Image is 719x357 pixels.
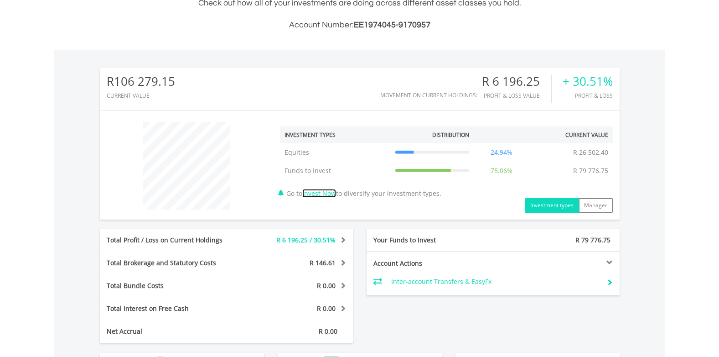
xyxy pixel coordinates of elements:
div: Total Brokerage and Statutory Costs [100,258,248,268]
td: Inter-account Transfers & EasyFx [391,275,600,289]
div: CURRENT VALUE [107,93,175,99]
div: Total Profit / Loss on Current Holdings [100,236,248,245]
span: R 79 776.75 [575,236,610,244]
div: + 30.51% [563,75,613,88]
span: R 0.00 [317,304,336,313]
div: Your Funds to Invest [367,236,493,245]
span: R 146.61 [310,258,336,267]
div: Total Bundle Costs [100,281,248,290]
div: Go to to diversify your investment types. [273,117,620,213]
span: R 0.00 [317,281,336,290]
td: Equities [280,143,391,162]
div: Account Actions [367,259,493,268]
button: Manager [579,198,613,213]
th: Investment Types [280,126,391,143]
td: 75.06% [474,162,529,180]
td: R 79 776.75 [569,162,613,180]
a: Invest Now [302,189,336,198]
span: EE1974045-9170957 [354,21,430,29]
div: Net Accrual [100,327,248,336]
span: R 0.00 [319,327,337,336]
div: Movement on Current Holdings: [380,92,477,98]
div: Profit & Loss [563,93,613,99]
td: Funds to Invest [280,162,391,180]
div: Distribution [432,131,469,139]
div: Total Interest on Free Cash [100,304,248,313]
td: R 26 502.40 [569,143,613,162]
span: R 6 196.25 / 30.51% [276,236,336,244]
div: R106 279.15 [107,75,175,88]
th: Current Value [529,126,613,143]
h3: Account Number: [100,19,620,31]
td: 24.94% [474,143,529,162]
div: R 6 196.25 [482,75,551,88]
button: Investment types [525,198,579,213]
div: Profit & Loss Value [482,93,551,99]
